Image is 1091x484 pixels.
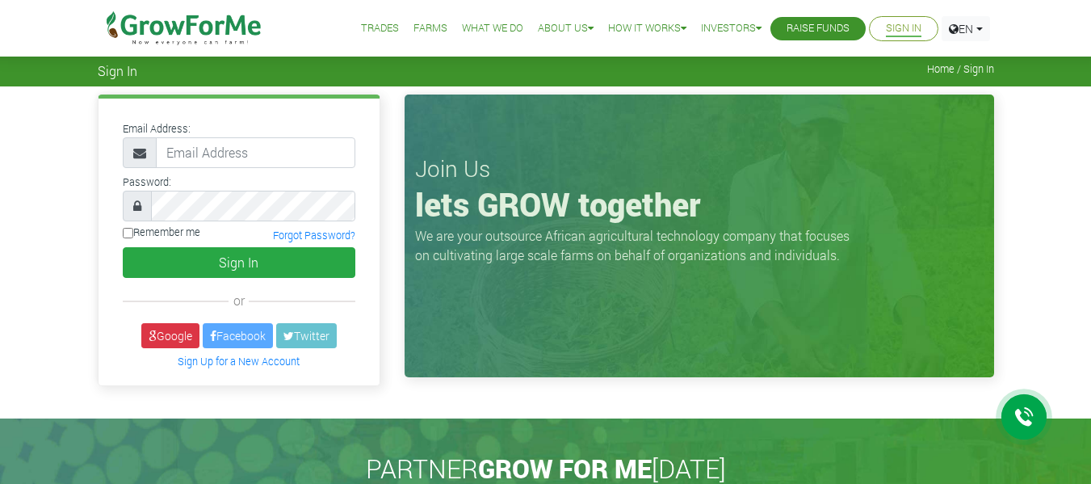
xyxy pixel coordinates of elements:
[701,20,762,37] a: Investors
[886,20,921,37] a: Sign In
[942,16,990,41] a: EN
[361,20,399,37] a: Trades
[104,453,988,484] h2: PARTNER [DATE]
[123,121,191,137] label: Email Address:
[608,20,686,37] a: How it Works
[415,155,984,183] h3: Join Us
[178,355,300,368] a: Sign Up for a New Account
[273,229,355,242] a: Forgot Password?
[415,226,859,265] p: We are your outsource African agricultural technology company that focuses on cultivating large s...
[123,175,171,190] label: Password:
[538,20,594,37] a: About Us
[415,185,984,224] h1: lets GROW together
[156,137,355,168] input: Email Address
[98,63,137,78] span: Sign In
[141,323,199,348] a: Google
[413,20,447,37] a: Farms
[123,225,200,240] label: Remember me
[123,228,133,238] input: Remember me
[787,20,850,37] a: Raise Funds
[927,63,994,75] span: Home / Sign In
[462,20,523,37] a: What We Do
[123,247,355,278] button: Sign In
[123,291,355,310] div: or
